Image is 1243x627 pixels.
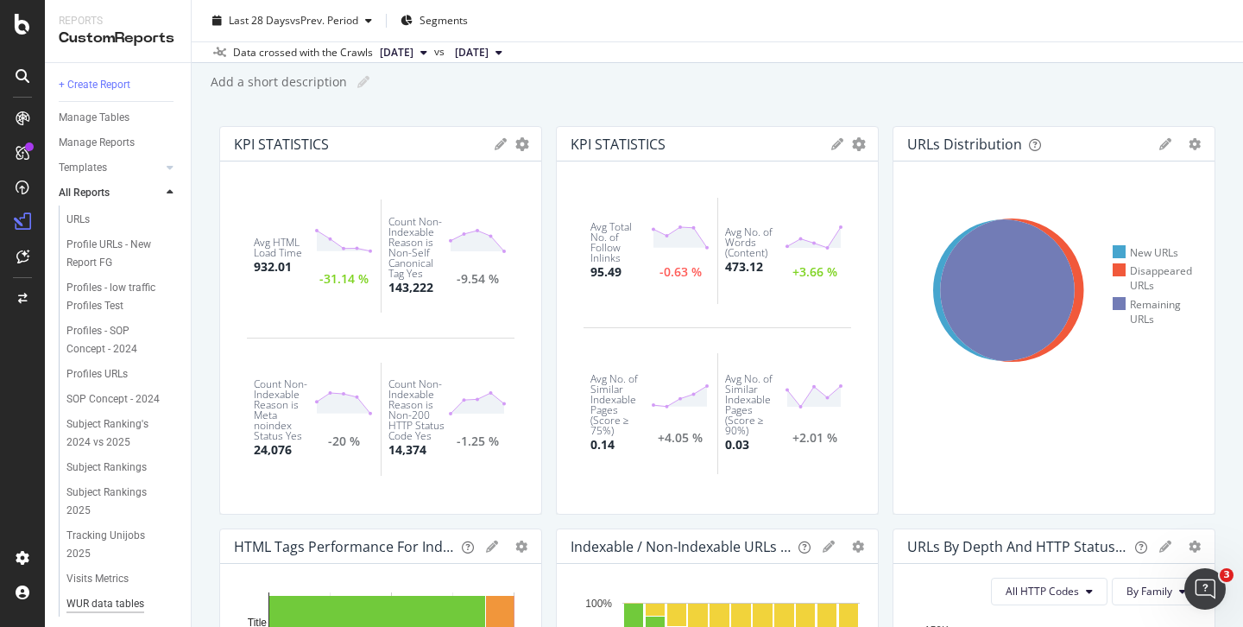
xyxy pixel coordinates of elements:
[59,134,179,152] a: Manage Reports
[658,433,703,444] div: +4.05 %
[357,76,369,88] i: Edit report name
[1189,138,1201,150] div: gear
[234,538,455,555] div: HTML Tags Performance for Indexable URLs
[66,236,179,272] a: Profile URLs - New Report FG
[725,374,785,436] div: Avg No. of Similar Indexable Pages (Score ≥ 90%)
[254,441,292,459] div: 24,076
[725,258,763,275] div: 473.12
[66,570,179,588] a: Visits Metrics
[319,274,369,285] div: -31.14 %
[66,527,163,563] div: Tracking Unijobs 2025
[328,436,360,447] div: -20 %
[590,263,621,281] div: 95.49
[66,279,167,315] div: Profiles - low traffic Profiles Test
[388,379,448,441] div: Count Non-Indexable Reason is Non-200 HTTP Status Code Yes
[434,44,448,60] span: vs
[66,415,167,452] div: Subject Ranking's 2024 vs 2025
[1006,584,1079,598] span: All HTTP Codes
[59,109,129,127] div: Manage Tables
[66,365,128,383] div: Profiles URLs
[1113,263,1201,293] div: Disappeared URLs
[59,134,135,152] div: Manage Reports
[907,136,1022,153] div: URLs Distribution
[66,484,179,520] a: Subject Rankings 2025
[1189,541,1201,553] div: gear
[59,14,177,28] div: Reports
[448,42,509,63] button: [DATE]
[59,76,179,94] a: + Create Report
[66,322,166,358] div: Profiles - SOP Concept - 2024
[59,159,161,177] a: Templates
[792,433,837,444] div: +2.01 %
[659,267,702,278] div: -0.63 %
[556,126,879,515] div: KPI STATISTICSgeargearAvg Total No. of Follow Inlinks95.49-0.63 %Avg No. of Words (Content)473.12...
[1184,568,1226,610] iframe: Intercom live chat
[991,578,1107,605] button: All HTTP Codes
[59,159,107,177] div: Templates
[852,138,866,150] div: gear
[893,126,1215,515] div: URLs DistributiongeargearNew URLsDisappeared URLsRemaining URLs
[1126,584,1172,598] span: By Family
[59,184,110,202] div: All Reports
[457,436,499,447] div: -1.25 %
[388,217,448,279] div: Count Non-Indexable Reason is Non-Self Canonical Tag Yes
[66,279,179,315] a: Profiles - low traffic Profiles Test
[585,598,612,610] text: 100%
[373,42,434,63] button: [DATE]
[1220,568,1234,582] span: 3
[457,274,499,285] div: -9.54 %
[59,184,161,202] a: All Reports
[66,527,179,563] a: Tracking Unijobs 2025
[852,541,864,553] div: gear
[66,570,129,588] div: Visits Metrics
[515,138,529,150] div: gear
[1113,245,1178,260] div: New URLs
[234,136,329,153] div: KPI STATISTICS
[66,390,160,408] div: SOP Concept - 2024
[420,13,468,28] span: Segments
[1112,578,1201,605] button: By Family
[66,193,163,229] div: Phase 3 Research URLs
[59,28,177,48] div: CustomReports
[380,45,413,60] span: 2025 Aug. 8th
[725,436,749,453] div: 0.03
[254,258,292,275] div: 932.01
[205,7,379,35] button: Last 28 DaysvsPrev. Period
[388,279,433,296] div: 143,222
[66,322,179,358] a: Profiles - SOP Concept - 2024
[515,541,527,553] div: gear
[229,13,290,28] span: Last 28 Days
[590,222,651,263] div: Avg Total No. of Follow Inlinks
[66,390,179,408] a: SOP Concept - 2024
[590,436,615,453] div: 0.14
[907,538,1128,555] div: URLs by Depth and HTTP Status Code
[66,415,179,452] a: Subject Ranking's 2024 vs 2025
[394,7,475,35] button: Segments
[725,227,785,258] div: Avg No. of Words (Content)
[290,13,358,28] span: vs Prev. Period
[209,73,347,91] div: Add a short description
[66,236,166,272] div: Profile URLs - New Report FG
[66,484,163,520] div: Subject Rankings 2025
[66,459,147,477] div: Subject Rankings
[1113,297,1201,326] div: Remaining URLs
[66,365,179,383] a: Profiles URLs
[571,136,666,153] div: KPI STATISTICS
[66,193,179,229] a: Phase 3 Research URLs
[571,538,792,555] div: Indexable / Non-Indexable URLs by Depth
[388,441,426,459] div: 14,374
[59,76,130,94] div: + Create Report
[590,374,651,436] div: Avg No. of Similar Indexable Pages (Score ≥ 75%)
[233,45,373,60] div: Data crossed with the Crawls
[254,379,314,441] div: Count Non-Indexable Reason is Meta noindex Status Yes
[254,237,314,258] div: Avg HTML Load Time
[66,459,179,477] a: Subject Rankings
[59,109,179,127] a: Manage Tables
[219,126,542,515] div: KPI STATISTICSgeargearAvg HTML Load Time932.01-31.14 %Count Non-Indexable Reason is Non-Self Cano...
[455,45,489,60] span: 2025 Jul. 11th
[792,267,837,278] div: +3.66 %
